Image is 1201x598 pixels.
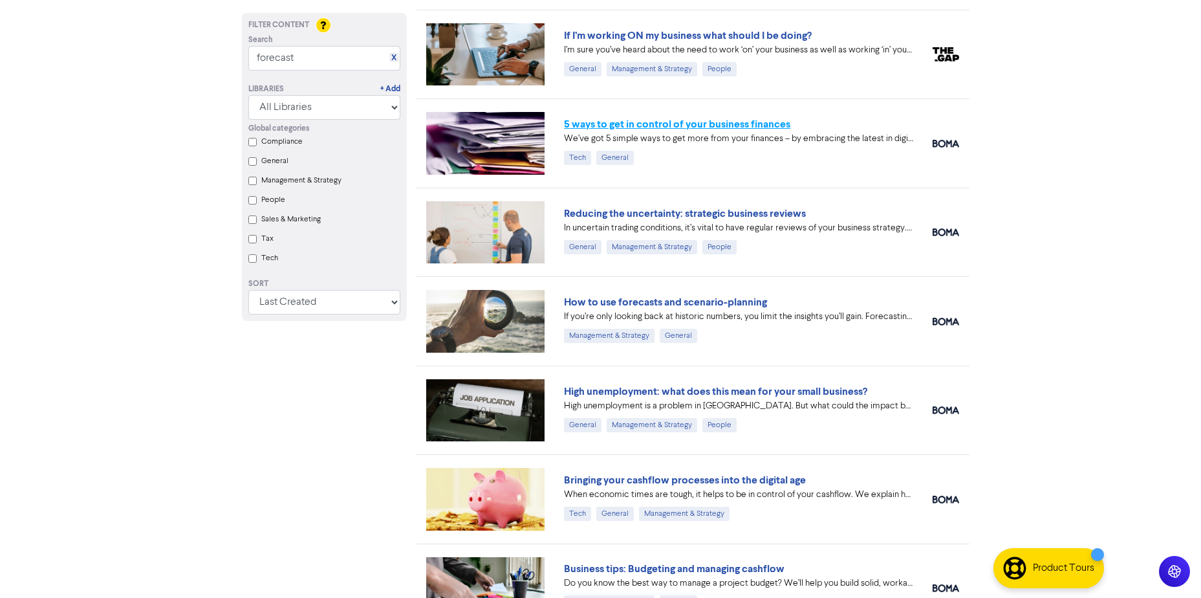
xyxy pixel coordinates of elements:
[607,62,697,76] div: Management & Strategy
[596,507,634,521] div: General
[933,140,959,148] img: boma_accounting
[564,207,806,220] a: Reducing the uncertainty: strategic business reviews
[261,252,278,264] label: Tech
[564,329,655,343] div: Management & Strategy
[564,151,591,165] div: Tech
[564,488,913,502] div: When economic times are tough, it helps to be in control of your cashflow. We explain how to impr...
[564,310,913,324] div: If you’re only looking back at historic numbers, you limit the insights you’ll gain. Forecasting ...
[261,194,285,206] label: People
[564,132,913,146] div: We’ve got 5 simple ways to get more from your finances – by embracing the latest in digital accou...
[564,43,913,57] div: I’m sure you’ve heard about the need to work ‘on’ your business as well as working ‘in’ your busi...
[248,83,284,95] div: Libraries
[564,399,913,413] div: High unemployment is a problem in New Zealand. But what could the impact be for your small busine...
[607,240,697,254] div: Management & Strategy
[933,47,959,61] img: thegap
[596,151,634,165] div: General
[564,577,913,590] div: Do you know the best way to manage a project budget? We’ll help you build solid, workable budgets...
[933,228,959,236] img: boma
[702,418,737,432] div: People
[564,29,812,42] a: If I’m working ON my business what should I be doing?
[933,406,959,414] img: boma
[564,118,790,131] a: 5 ways to get in control of your business finances
[564,240,601,254] div: General
[391,53,396,63] a: X
[261,136,303,148] label: Compliance
[261,233,274,245] label: Tax
[933,496,959,504] img: boma_accounting
[564,562,784,575] a: Business tips: Budgeting and managing cashflow
[1136,536,1201,598] iframe: Chat Widget
[261,155,288,167] label: General
[564,507,591,521] div: Tech
[564,221,913,235] div: In uncertain trading conditions, it’s vital to have regular reviews of your business strategy. We...
[564,62,601,76] div: General
[248,123,400,135] div: Global categories
[564,385,867,398] a: High unemployment: what does this mean for your small business?
[261,214,321,225] label: Sales & Marketing
[933,584,959,592] img: boma_accounting
[380,83,400,95] a: + Add
[660,329,697,343] div: General
[607,418,697,432] div: Management & Strategy
[564,296,767,309] a: How to use forecasts and scenario-planning
[248,278,400,290] div: Sort
[639,507,730,521] div: Management & Strategy
[933,318,959,326] img: boma_accounting
[564,474,806,487] a: Bringing your cashflow processes into the digital age
[248,19,400,31] div: Filter Content
[702,240,737,254] div: People
[248,34,273,46] span: Search
[702,62,737,76] div: People
[564,418,601,432] div: General
[261,175,341,186] label: Management & Strategy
